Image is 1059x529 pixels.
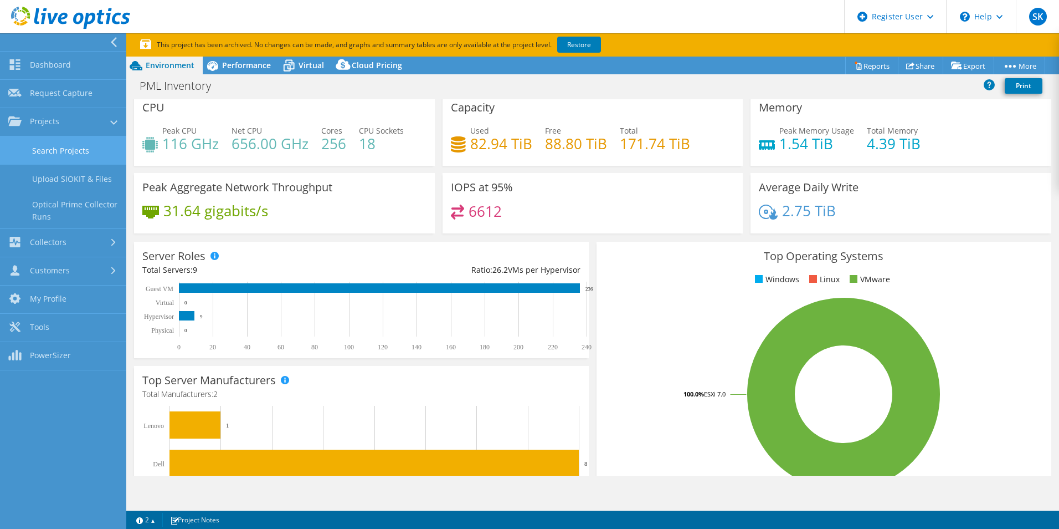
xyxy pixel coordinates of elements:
[213,389,218,399] span: 2
[867,138,921,150] h4: 4.39 TiB
[321,125,342,136] span: Cores
[135,80,228,92] h1: PML Inventory
[469,205,502,217] h4: 6612
[142,264,361,276] div: Total Servers:
[605,250,1043,262] h3: Top Operating Systems
[1005,78,1042,94] a: Print
[759,181,858,194] h3: Average Daily Write
[142,181,332,194] h3: Peak Aggregate Network Throughput
[222,60,271,70] span: Performance
[513,343,523,351] text: 200
[412,343,421,351] text: 140
[143,422,164,430] text: Lenovo
[142,388,580,400] h4: Total Manufacturers:
[359,138,404,150] h4: 18
[683,390,704,398] tspan: 100.0%
[142,374,276,386] h3: Top Server Manufacturers
[144,313,174,321] text: Hypervisor
[847,273,890,286] li: VMware
[704,390,726,398] tspan: ESXi 7.0
[759,101,802,114] h3: Memory
[162,513,227,527] a: Project Notes
[845,57,898,74] a: Reports
[867,125,918,136] span: Total Memory
[232,138,309,150] h4: 656.00 GHz
[321,138,346,150] h4: 256
[480,343,490,351] text: 180
[584,460,588,467] text: 8
[898,57,943,74] a: Share
[200,314,203,319] text: 9
[779,125,854,136] span: Peak Memory Usage
[752,273,799,286] li: Windows
[782,205,836,217] h4: 2.75 TiB
[378,343,388,351] text: 120
[226,422,229,429] text: 1
[162,138,219,150] h4: 116 GHz
[128,513,163,527] a: 2
[492,264,508,275] span: 26.2
[359,125,404,136] span: CPU Sockets
[151,327,174,334] text: Physical
[146,285,173,293] text: Guest VM
[1029,8,1047,26] span: SK
[620,138,690,150] h4: 171.74 TiB
[585,286,593,292] text: 236
[994,57,1045,74] a: More
[156,299,174,307] text: Virtual
[177,343,181,351] text: 0
[311,343,318,351] text: 80
[557,37,601,53] a: Restore
[163,205,268,217] h4: 31.64 gigabits/s
[142,101,164,114] h3: CPU
[153,460,164,468] text: Dell
[277,343,284,351] text: 60
[545,125,561,136] span: Free
[451,181,513,194] h3: IOPS at 95%
[184,300,187,306] text: 0
[232,125,262,136] span: Net CPU
[960,12,970,22] svg: \n
[451,101,495,114] h3: Capacity
[184,328,187,333] text: 0
[244,343,250,351] text: 40
[582,343,592,351] text: 240
[209,343,216,351] text: 20
[146,60,194,70] span: Environment
[806,273,840,286] li: Linux
[779,138,854,150] h4: 1.54 TiB
[352,60,402,70] span: Cloud Pricing
[344,343,354,351] text: 100
[193,264,197,275] span: 9
[470,125,489,136] span: Used
[620,125,638,136] span: Total
[162,125,197,136] span: Peak CPU
[548,343,558,351] text: 220
[361,264,580,276] div: Ratio: VMs per Hypervisor
[140,39,683,51] p: This project has been archived. No changes can be made, and graphs and summary tables are only av...
[446,343,456,351] text: 160
[470,138,532,150] h4: 82.94 TiB
[299,60,324,70] span: Virtual
[545,138,607,150] h4: 88.80 TiB
[142,250,205,262] h3: Server Roles
[943,57,994,74] a: Export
